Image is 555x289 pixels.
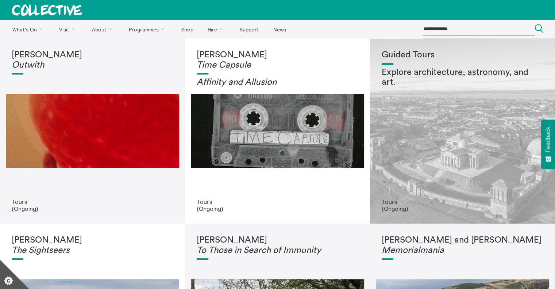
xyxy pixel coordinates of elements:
[123,20,174,38] a: Programmes
[545,127,551,152] span: Feedback
[12,235,173,255] h1: [PERSON_NAME]
[370,38,555,224] a: Collective Gallery 2018 12 11 11 crop Guided Tours Explore architecture, astronomy, and art. Tour...
[12,205,173,212] p: (Ongoing)
[382,198,543,205] p: Tours
[197,50,358,70] h1: [PERSON_NAME]
[233,20,265,38] a: Support
[53,20,84,38] a: Visit
[197,205,358,212] p: (Ongoing)
[197,235,358,255] h1: [PERSON_NAME]
[197,246,321,255] em: To Those in Search of Immunity
[382,235,543,255] h1: [PERSON_NAME] and [PERSON_NAME]
[267,20,292,38] a: News
[175,20,200,38] a: Shop
[197,198,358,205] p: Tours
[197,78,277,87] em: Affinity and Allusion
[12,61,44,69] em: Outwith
[201,20,232,38] a: Hire
[541,119,555,169] button: Feedback - Show survey
[382,205,543,212] p: (Ongoing)
[12,198,173,205] p: Tours
[197,61,251,69] em: Time Capsule
[382,246,444,255] em: Memorialmania
[382,68,543,88] h2: Explore architecture, astronomy, and art.
[382,50,543,60] h1: Guided Tours
[6,20,51,38] a: What's On
[12,50,173,70] h1: [PERSON_NAME]
[85,20,121,38] a: About
[185,38,370,224] a: Cathy Payton Forweb New [PERSON_NAME]Time Capsule Affinity and Allusion Tours (Ongoing)
[12,246,70,255] em: The Sightseers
